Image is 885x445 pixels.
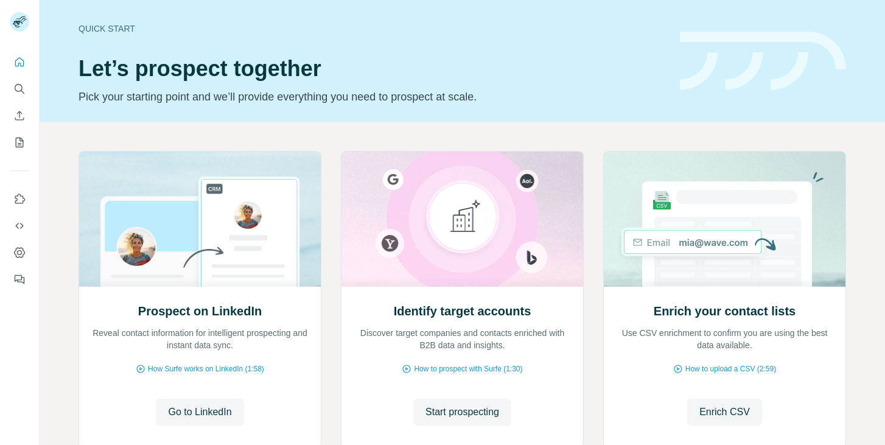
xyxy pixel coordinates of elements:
p: Reveal contact information for intelligent prospecting and instant data sync. [91,327,309,351]
button: Enrich CSV [10,105,29,127]
img: Identify target accounts [341,152,584,287]
p: Use CSV enrichment to confirm you are using the best data available. [616,327,833,351]
span: How to prospect with Surfe (1:30) [414,363,522,374]
img: Prospect on LinkedIn [79,152,321,287]
span: How to upload a CSV (2:59) [685,363,776,374]
span: Enrich CSV [699,405,750,419]
h1: Let’s prospect together [79,57,665,81]
img: banner [680,32,846,91]
button: Search [10,78,29,100]
p: Pick your starting point and we’ll provide everything you need to prospect at scale. [79,88,665,105]
div: Quick start [79,23,665,35]
button: Feedback [10,268,29,290]
h2: Enrich your contact lists [654,303,796,320]
button: Dashboard [10,242,29,264]
img: Enrich your contact lists [603,152,846,287]
span: Start prospecting [425,405,499,419]
button: Use Surfe on LinkedIn [10,188,29,210]
h2: Identify target accounts [394,303,531,320]
button: Quick start [10,51,29,73]
h2: Prospect on LinkedIn [138,303,262,320]
button: Use Surfe API [10,215,29,237]
button: Start prospecting [413,399,511,426]
p: Discover target companies and contacts enriched with B2B data and insights. [354,327,571,351]
span: Go to LinkedIn [168,405,231,419]
span: How Surfe works on LinkedIn (1:58) [148,363,264,374]
button: Go to LinkedIn [156,399,243,426]
button: My lists [10,131,29,153]
button: Enrich CSV [687,399,762,426]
